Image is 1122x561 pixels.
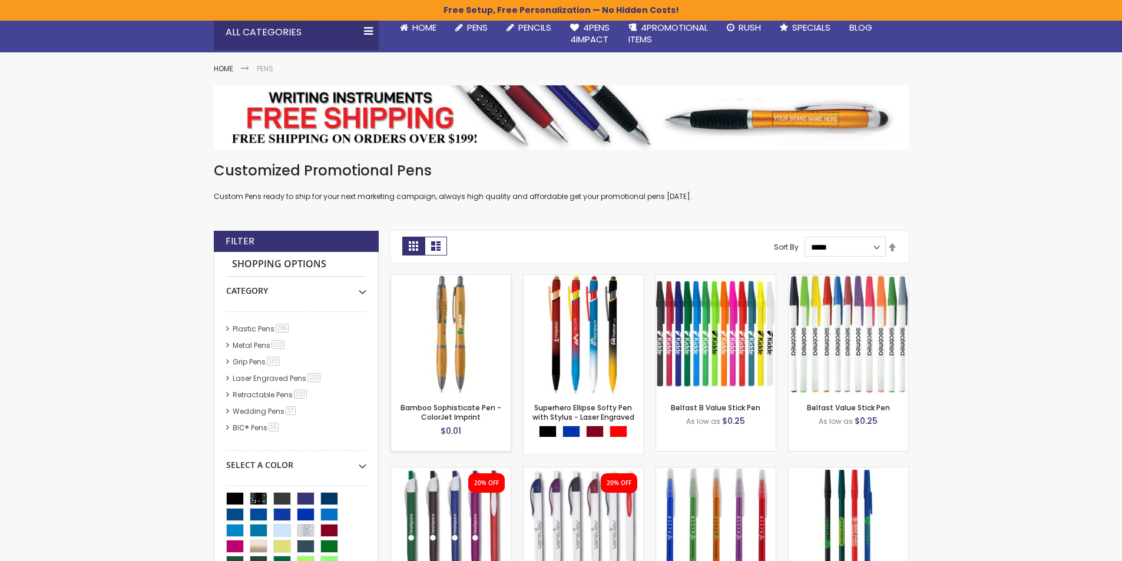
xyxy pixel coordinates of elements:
img: Superhero Ellipse Softy Pen with Stylus - Laser Engraved [524,275,643,394]
a: Home [390,15,446,41]
a: Belfast Value Stick Pen [807,403,890,413]
a: Grip Pens183 [230,357,284,367]
a: Home [214,64,233,74]
a: Wedding Pens37 [230,406,300,416]
a: Metal Pens210 [230,340,289,350]
span: Rush [739,21,761,34]
div: All Categories [214,15,379,50]
div: 20% OFF [607,479,631,487]
span: 103 [307,373,321,382]
a: Pens [446,15,497,41]
a: Bamboo Sophisticate Pen - ColorJet Imprint [391,274,511,284]
label: Sort By [774,242,799,252]
div: 20% OFF [474,479,499,487]
div: Custom Pens ready to ship for your next marketing campaign, always high quality and affordable ge... [214,161,909,202]
a: Belfast B Value Stick Pen [656,274,776,284]
span: Pencils [518,21,551,34]
span: $0.25 [855,415,878,427]
span: Blog [849,21,872,34]
div: Category [226,277,366,297]
span: Specials [792,21,830,34]
span: 183 [267,357,280,366]
img: Pens [214,85,909,149]
strong: Pens [257,64,273,74]
span: As low as [819,416,853,426]
h1: Customized Promotional Pens [214,161,909,180]
a: Corporate Promo Stick Pen [789,467,908,477]
div: Burgundy [586,426,604,437]
div: Select A Color [226,451,366,471]
span: $0.25 [722,415,745,427]
img: Belfast B Value Stick Pen [656,275,776,394]
strong: Grid [402,237,425,255]
span: $0.01 [441,425,461,437]
span: 210 [272,340,285,349]
a: Belfast Value Stick Pen [789,274,908,284]
span: Pens [467,21,488,34]
div: Blue [562,426,580,437]
span: Home [412,21,436,34]
span: 4Pens 4impact [570,21,610,45]
a: 4Pens4impact [561,15,619,53]
img: Bamboo Sophisticate Pen - ColorJet Imprint [391,275,511,394]
div: Black [539,426,557,437]
a: Oak Pen Solid [391,467,511,477]
a: Belfast B Value Stick Pen [671,403,760,413]
span: 4PROMOTIONAL ITEMS [628,21,708,45]
a: Superhero Ellipse Softy Pen with Stylus - Laser Engraved [532,403,634,422]
a: Plastic Pens286 [230,324,293,334]
a: Pencils [497,15,561,41]
span: 286 [276,324,289,333]
a: Blog [840,15,882,41]
strong: Filter [226,235,254,248]
a: Rush [717,15,770,41]
a: Oak Pen [524,467,643,477]
a: Retractable Pens233 [230,390,312,400]
span: 37 [286,406,296,415]
a: BIC® Pens16 [230,423,283,433]
strong: Shopping Options [226,252,366,277]
a: Specials [770,15,840,41]
span: 16 [269,423,279,431]
a: Belfast Translucent Value Stick Pen [656,467,776,477]
a: Laser Engraved Pens103 [230,373,325,383]
a: Bamboo Sophisticate Pen - ColorJet Imprint [401,403,501,422]
span: As low as [686,416,720,426]
span: 233 [294,390,307,399]
img: Belfast Value Stick Pen [789,275,908,394]
a: 4PROMOTIONALITEMS [619,15,717,53]
div: Red [610,426,627,437]
a: Superhero Ellipse Softy Pen with Stylus - Laser Engraved [524,274,643,284]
